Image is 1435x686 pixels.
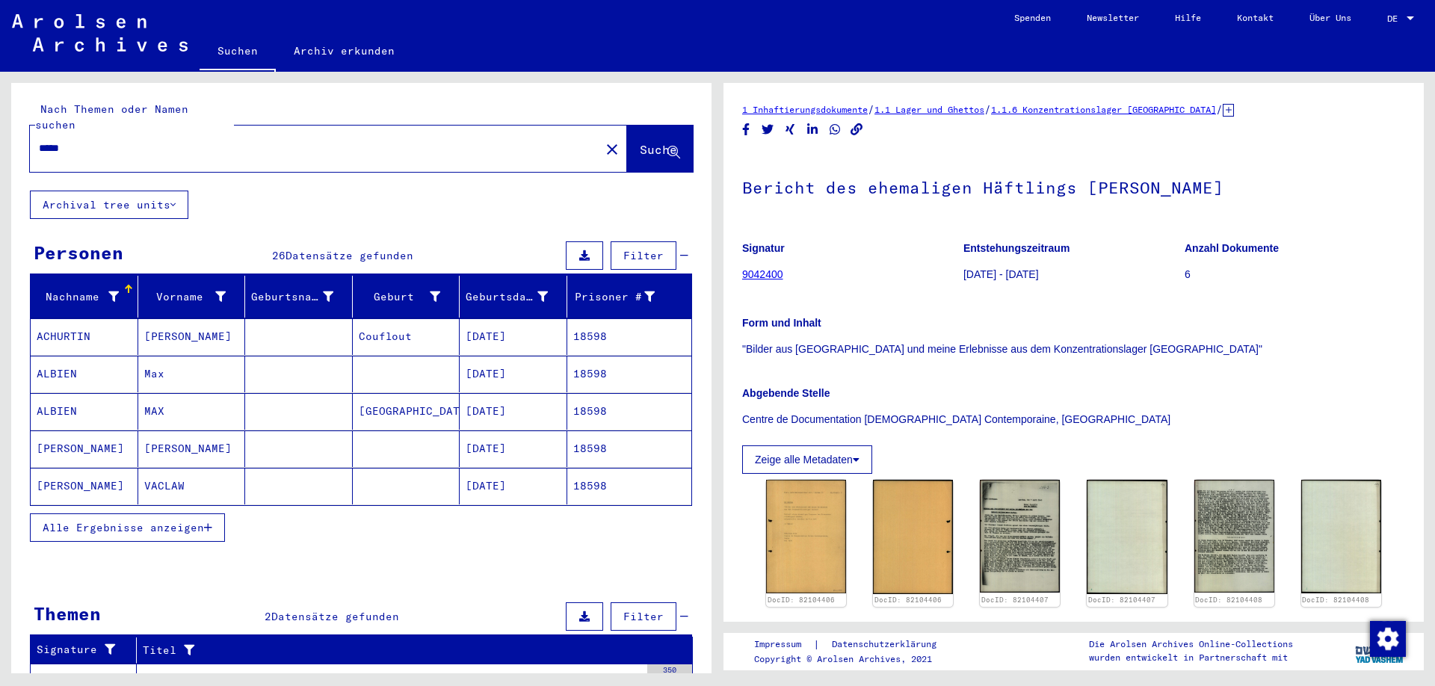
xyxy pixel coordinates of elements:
[353,276,460,318] mat-header-cell: Geburt‏
[31,430,138,467] mat-cell: [PERSON_NAME]
[245,276,353,318] mat-header-cell: Geburtsname
[766,480,846,593] img: 001.jpg
[138,276,246,318] mat-header-cell: Vorname
[567,430,692,467] mat-cell: 18598
[754,637,954,652] div: |
[567,468,692,504] mat-cell: 18598
[272,249,286,262] span: 26
[1369,620,1405,656] div: Zustimmung ändern
[742,242,785,254] b: Signatur
[138,356,246,392] mat-cell: Max
[868,102,874,116] span: /
[567,276,692,318] mat-header-cell: Prisoner #
[37,285,138,309] div: Nachname
[31,468,138,504] mat-cell: [PERSON_NAME]
[742,342,1405,357] p: "Bilder aus [GEOGRAPHIC_DATA] und meine Erlebnisse aus dem Konzentrationslager [GEOGRAPHIC_DATA]"
[466,289,548,305] div: Geburtsdatum
[640,142,677,157] span: Suche
[981,596,1049,604] a: DocID: 82104407
[353,393,460,430] mat-cell: [GEOGRAPHIC_DATA]
[12,14,188,52] img: Arolsen_neg.svg
[647,664,692,679] div: 350
[820,637,954,652] a: Datenschutzerklärung
[623,610,664,623] span: Filter
[742,445,872,474] button: Zeige alle Metadaten
[742,153,1405,219] h1: Bericht des ehemaligen Häftlings [PERSON_NAME]
[1370,621,1406,657] img: Zustimmung ändern
[251,285,352,309] div: Geburtsname
[567,393,692,430] mat-cell: 18598
[466,285,567,309] div: Geburtsdatum
[144,285,245,309] div: Vorname
[35,102,188,132] mat-label: Nach Themen oder Namen suchen
[138,468,246,504] mat-cell: VACLAW
[30,513,225,542] button: Alle Ergebnisse anzeigen
[460,468,567,504] mat-cell: [DATE]
[742,412,1405,427] p: Centre de Documentation [DEMOGRAPHIC_DATA] Contemporaine, [GEOGRAPHIC_DATA]
[37,638,140,662] div: Signature
[37,289,119,305] div: Nachname
[742,317,821,329] b: Form und Inhalt
[783,120,798,139] button: Share on Xing
[603,140,621,158] mat-icon: close
[30,191,188,219] button: Archival tree units
[760,120,776,139] button: Share on Twitter
[359,285,460,309] div: Geburt‏
[874,104,984,115] a: 1.1 Lager und Ghettos
[200,33,276,72] a: Suchen
[1185,242,1279,254] b: Anzahl Dokumente
[611,602,676,631] button: Filter
[1352,632,1408,670] img: yv_logo.png
[768,596,835,604] a: DocID: 82104406
[31,356,138,392] mat-cell: ALBIEN
[138,430,246,467] mat-cell: [PERSON_NAME]
[460,318,567,355] mat-cell: [DATE]
[276,33,413,69] a: Archiv erkunden
[627,126,693,172] button: Suche
[1194,480,1274,593] img: 001.jpg
[1195,596,1262,604] a: DocID: 82104408
[623,249,664,262] span: Filter
[460,276,567,318] mat-header-cell: Geburtsdatum
[573,289,655,305] div: Prisoner #
[43,521,204,534] span: Alle Ergebnisse anzeigen
[251,289,333,305] div: Geburtsname
[874,596,942,604] a: DocID: 82104406
[353,318,460,355] mat-cell: Couflout
[1088,596,1155,604] a: DocID: 82104407
[873,480,953,594] img: 002.jpg
[738,120,754,139] button: Share on Facebook
[34,600,101,627] div: Themen
[742,104,868,115] a: 1 Inhaftierungsdokumente
[1089,637,1293,651] p: Die Arolsen Archives Online-Collections
[460,430,567,467] mat-cell: [DATE]
[143,643,663,658] div: Titel
[573,285,674,309] div: Prisoner #
[984,102,991,116] span: /
[359,289,441,305] div: Geburt‏
[742,268,783,280] a: 9042400
[265,610,271,623] span: 2
[567,318,692,355] mat-cell: 18598
[37,642,125,658] div: Signature
[1216,102,1223,116] span: /
[754,652,954,666] p: Copyright © Arolsen Archives, 2021
[460,393,567,430] mat-cell: [DATE]
[1089,651,1293,664] p: wurden entwickelt in Partnerschaft mit
[963,267,1184,282] p: [DATE] - [DATE]
[991,104,1216,115] a: 1.1.6 Konzentrationslager [GEOGRAPHIC_DATA]
[460,356,567,392] mat-cell: [DATE]
[1087,480,1167,593] img: 002.jpg
[31,318,138,355] mat-cell: ACHURTIN
[611,241,676,270] button: Filter
[1387,13,1404,24] span: DE
[963,242,1070,254] b: Entstehungszeitraum
[742,387,830,399] b: Abgebende Stelle
[138,318,246,355] mat-cell: [PERSON_NAME]
[849,120,865,139] button: Copy link
[1302,596,1369,604] a: DocID: 82104408
[143,638,678,662] div: Titel
[1185,267,1405,282] p: 6
[567,356,692,392] mat-cell: 18598
[980,480,1060,593] img: 001.jpg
